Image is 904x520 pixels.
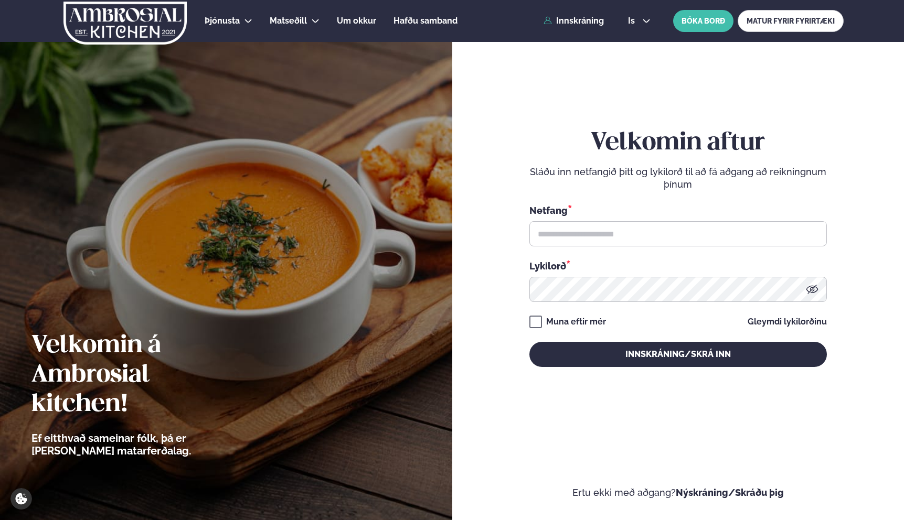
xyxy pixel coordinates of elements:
button: is [620,17,659,25]
a: Nýskráning/Skráðu þig [676,487,784,498]
a: Cookie settings [10,488,32,510]
span: Þjónusta [205,16,240,26]
h2: Velkomin aftur [529,128,827,158]
a: Gleymdi lykilorðinu [748,318,827,326]
a: Matseðill [270,15,307,27]
div: Netfang [529,203,827,217]
a: Þjónusta [205,15,240,27]
div: Lykilorð [529,259,827,273]
p: Sláðu inn netfangið þitt og lykilorð til að fá aðgang að reikningnum þínum [529,166,827,191]
p: Ertu ekki með aðgang? [484,486,873,499]
img: logo [62,2,188,45]
a: Um okkur [337,15,376,27]
a: Hafðu samband [393,15,458,27]
button: BÓKA BORÐ [673,10,733,32]
a: Innskráning [544,16,604,26]
a: MATUR FYRIR FYRIRTÆKI [738,10,844,32]
h2: Velkomin á Ambrosial kitchen! [31,331,249,419]
button: Innskráning/Skrá inn [529,342,827,367]
span: is [628,17,638,25]
span: Matseðill [270,16,307,26]
p: Ef eitthvað sameinar fólk, þá er [PERSON_NAME] matarferðalag. [31,432,249,457]
span: Hafðu samband [393,16,458,26]
span: Um okkur [337,16,376,26]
